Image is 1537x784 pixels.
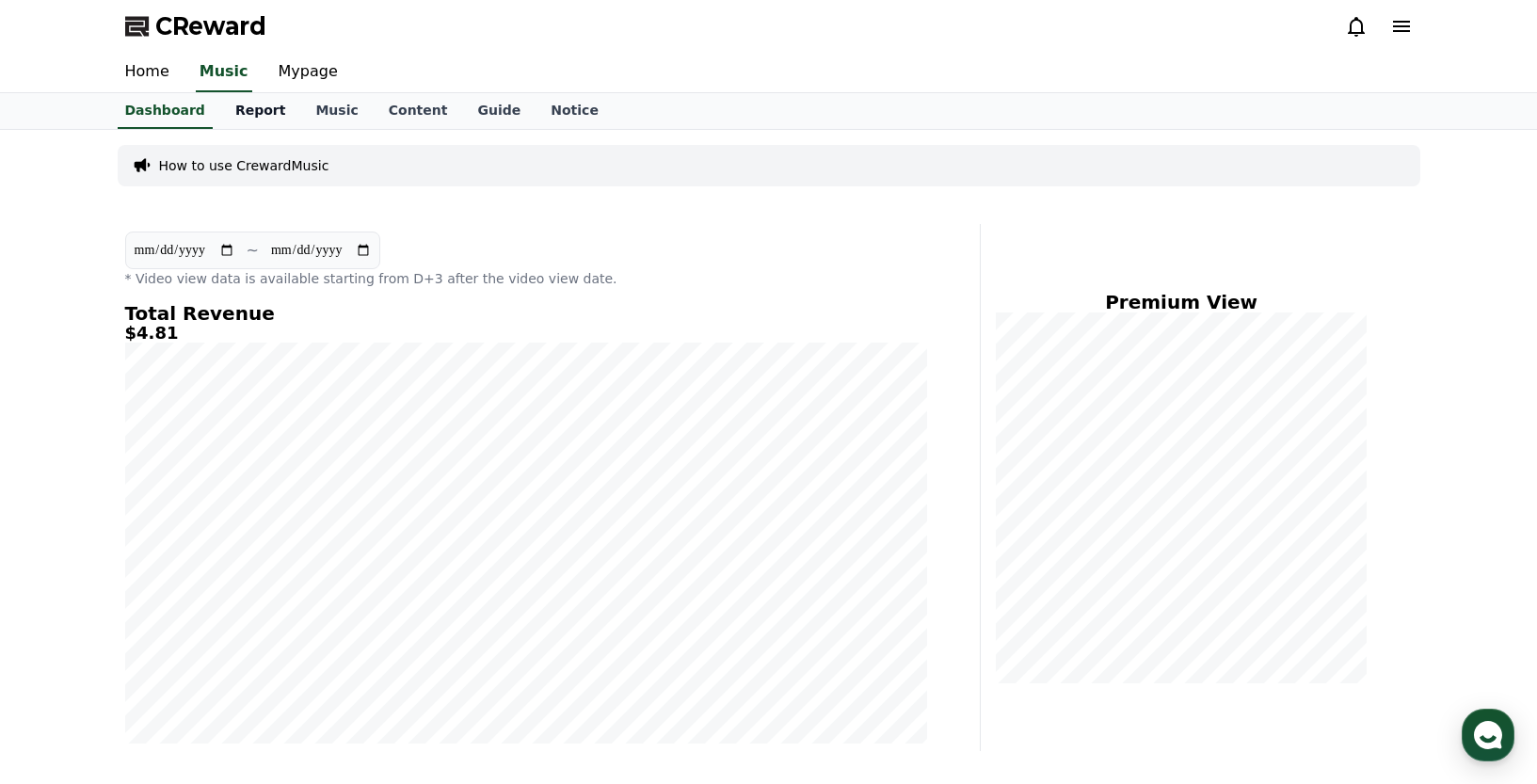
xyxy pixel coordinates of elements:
a: CReward [125,11,266,41]
a: How to use CrewardMusic [159,156,329,175]
a: Settings [243,597,361,644]
a: Report [220,93,301,129]
a: Music [196,53,252,92]
span: CReward [155,11,266,41]
a: Messages [124,597,243,644]
a: Music [300,93,373,129]
a: Content [374,93,463,129]
span: Messages [156,626,212,641]
a: Mypage [264,53,353,92]
span: Home [48,625,81,640]
span: Settings [279,625,325,640]
a: Guide [462,93,536,129]
p: * Video view data is available starting from D+3 after the video view date. [125,269,927,288]
h4: Premium View [996,292,1368,312]
a: Notice [536,93,614,129]
p: ~ [247,239,259,262]
h4: Total Revenue [125,303,927,324]
a: Dashboard [118,93,213,129]
h5: $4.81 [125,324,927,343]
a: Home [110,53,184,92]
a: Home [6,597,124,644]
